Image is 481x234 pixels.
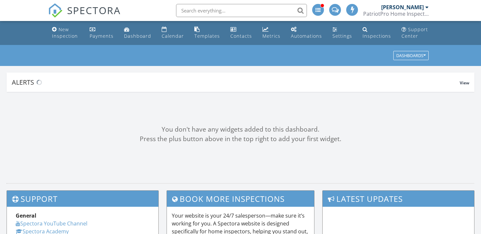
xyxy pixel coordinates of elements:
[12,78,460,87] div: Alerts
[291,33,322,39] div: Automations
[363,11,429,17] div: PatriotPro Home Inspections LLC
[460,80,469,86] span: View
[7,125,474,134] div: You don't have any widgets added to this dashboard.
[52,26,78,39] div: New Inspection
[194,33,220,39] div: Templates
[162,33,184,39] div: Calendar
[360,24,394,42] a: Inspections
[260,24,283,42] a: Metrics
[393,51,429,60] button: Dashboards
[7,191,158,207] h3: Support
[332,33,352,39] div: Settings
[16,212,36,219] strong: General
[330,24,355,42] a: Settings
[323,191,474,207] h3: Latest Updates
[48,9,121,23] a: SPECTORA
[262,33,280,39] div: Metrics
[228,24,255,42] a: Contacts
[87,24,116,42] a: Payments
[7,134,474,144] div: Press the plus button above in the top right to add your first widget.
[49,24,82,42] a: New Inspection
[124,33,151,39] div: Dashboard
[288,24,325,42] a: Automations (Advanced)
[399,24,432,42] a: Support Center
[396,53,426,58] div: Dashboards
[16,220,87,227] a: Spectora YouTube Channel
[67,3,121,17] span: SPECTORA
[230,33,252,39] div: Contacts
[401,26,428,39] div: Support Center
[176,4,307,17] input: Search everything...
[48,3,62,18] img: The Best Home Inspection Software - Spectora
[90,33,114,39] div: Payments
[381,4,424,11] div: [PERSON_NAME]
[159,24,187,42] a: Calendar
[192,24,223,42] a: Templates
[363,33,391,39] div: Inspections
[121,24,154,42] a: Dashboard
[167,191,314,207] h3: Book More Inspections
